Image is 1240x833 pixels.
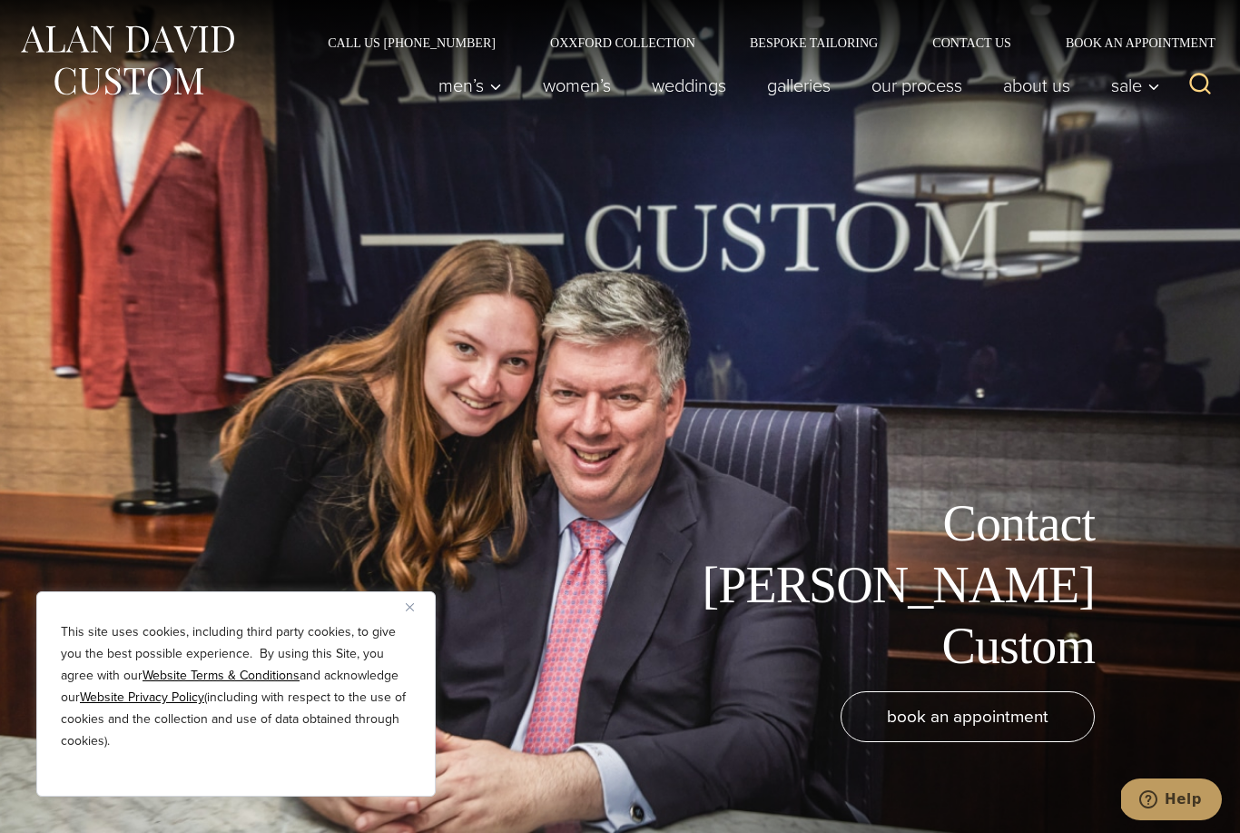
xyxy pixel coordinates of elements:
[841,691,1095,742] a: book an appointment
[523,67,632,104] a: Women’s
[418,67,1170,104] nav: Primary Navigation
[1091,67,1170,104] button: Child menu of Sale
[723,36,905,49] a: Bespoke Tailoring
[300,36,1222,49] nav: Secondary Navigation
[18,20,236,101] img: Alan David Custom
[887,703,1048,729] span: book an appointment
[851,67,983,104] a: Our Process
[300,36,523,49] a: Call Us [PHONE_NUMBER]
[905,36,1038,49] a: Contact Us
[80,688,204,707] a: Website Privacy Policy
[406,603,414,611] img: Close
[632,67,747,104] a: weddings
[523,36,723,49] a: Oxxford Collection
[686,493,1095,677] h1: Contact [PERSON_NAME] Custom
[1178,64,1222,107] button: View Search Form
[1038,36,1222,49] a: Book an Appointment
[406,596,428,618] button: Close
[1121,778,1222,824] iframe: Opens a widget where you can chat to one of our agents
[983,67,1091,104] a: About Us
[418,67,523,104] button: Child menu of Men’s
[143,666,300,685] a: Website Terms & Conditions
[61,621,411,752] p: This site uses cookies, including third party cookies, to give you the best possible experience. ...
[747,67,851,104] a: Galleries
